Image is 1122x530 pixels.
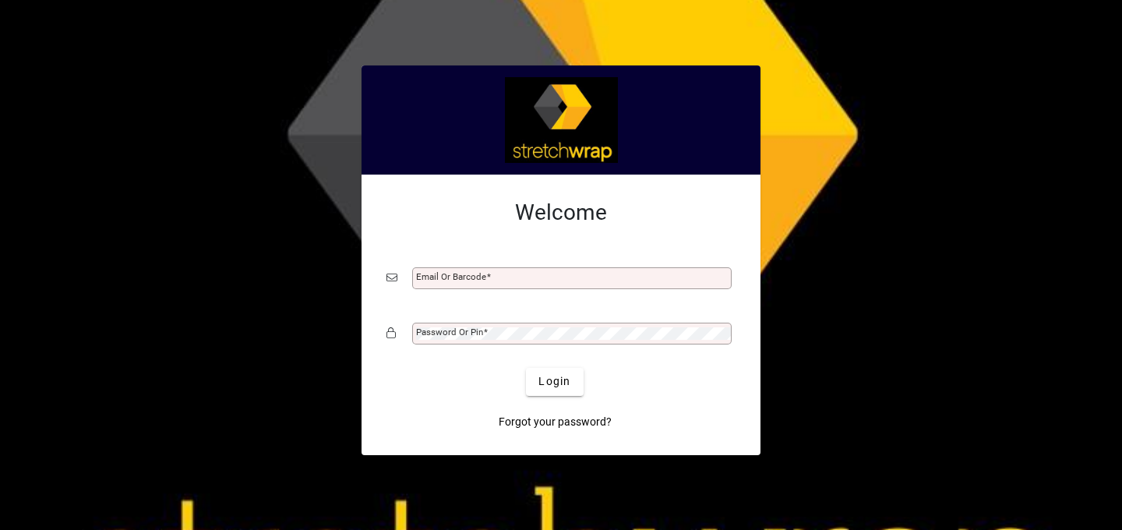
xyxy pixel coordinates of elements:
span: Login [538,373,570,390]
button: Login [526,368,583,396]
mat-label: Email or Barcode [416,271,486,282]
h2: Welcome [386,200,736,226]
span: Forgot your password? [499,414,612,430]
a: Forgot your password? [492,408,618,436]
mat-label: Password or Pin [416,327,483,337]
